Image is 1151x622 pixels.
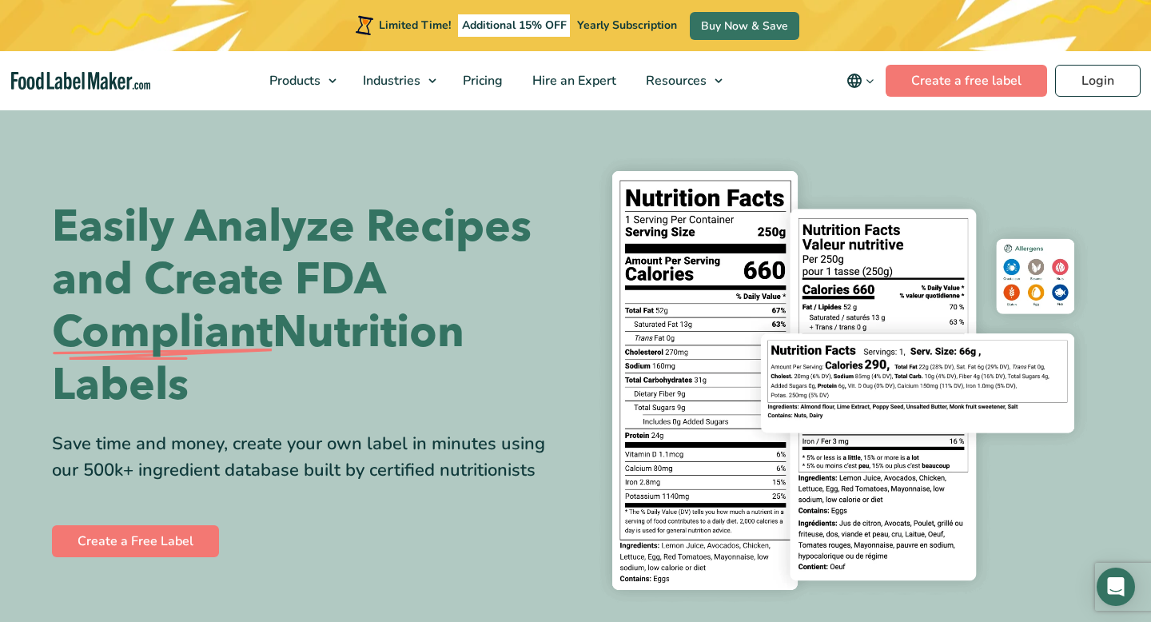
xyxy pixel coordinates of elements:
span: Hire an Expert [528,72,618,90]
span: Additional 15% OFF [458,14,571,37]
a: Industries [348,51,444,110]
a: Create a Free Label [52,525,219,557]
span: Compliant [52,306,273,359]
a: Login [1055,65,1141,97]
span: Resources [641,72,708,90]
span: Products [265,72,322,90]
a: Products [255,51,345,110]
div: Save time and money, create your own label in minutes using our 500k+ ingredient database built b... [52,431,564,484]
div: Open Intercom Messenger [1097,568,1135,606]
a: Create a free label [886,65,1047,97]
a: Pricing [448,51,514,110]
span: Industries [358,72,422,90]
a: Hire an Expert [518,51,627,110]
a: Buy Now & Save [690,12,799,40]
span: Pricing [458,72,504,90]
span: Limited Time! [379,18,451,33]
a: Resources [631,51,731,110]
h1: Easily Analyze Recipes and Create FDA Nutrition Labels [52,201,564,412]
span: Yearly Subscription [577,18,677,33]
